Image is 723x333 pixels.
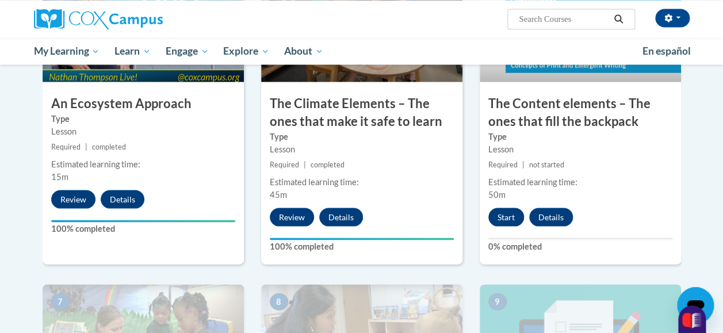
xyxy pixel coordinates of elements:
iframe: Button to launch messaging window [677,287,714,324]
span: En español [642,45,691,57]
div: Lesson [51,125,235,137]
a: En español [635,39,698,63]
span: completed [311,160,345,169]
span: Explore [223,44,269,58]
div: Estimated learning time: [51,158,235,170]
button: Review [51,190,95,208]
span: About [284,44,323,58]
span: 15m [51,171,68,181]
a: Engage [158,38,216,64]
span: not started [529,160,564,169]
a: Explore [216,38,277,64]
span: Required [51,142,81,151]
span: Engage [166,44,209,58]
label: 100% completed [270,240,454,252]
a: About [277,38,331,64]
div: Estimated learning time: [488,175,672,188]
div: Your progress [51,220,235,222]
span: Required [488,160,518,169]
label: 0% completed [488,240,672,252]
span: 8 [270,293,288,310]
div: Main menu [25,38,698,64]
span: 7 [51,293,70,310]
button: Account Settings [655,9,690,27]
span: 50m [488,189,506,199]
h3: The Climate Elements – The ones that make it safe to learn [261,94,462,130]
span: 9 [488,293,507,310]
label: Type [488,130,672,143]
a: Learn [107,38,158,64]
h3: An Ecosystem Approach [43,94,244,112]
img: Cox Campus [34,9,163,29]
span: | [304,160,306,169]
span: 45m [270,189,287,199]
div: Lesson [270,143,454,155]
span: Required [270,160,299,169]
div: Estimated learning time: [270,175,454,188]
span: | [522,160,525,169]
button: Review [270,208,314,226]
div: Your progress [270,238,454,240]
h3: The Content elements – The ones that fill the backpack [480,94,681,130]
button: Search [610,12,627,26]
button: Start [488,208,524,226]
label: Type [51,112,235,125]
input: Search Courses [518,12,610,26]
button: Details [319,208,363,226]
a: My Learning [26,38,108,64]
span: completed [92,142,126,151]
div: Lesson [488,143,672,155]
span: My Learning [33,44,100,58]
a: Cox Campus [34,9,241,29]
label: Type [270,130,454,143]
button: Details [529,208,573,226]
span: | [85,142,87,151]
span: Learn [114,44,151,58]
label: 100% completed [51,222,235,235]
button: Details [101,190,144,208]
